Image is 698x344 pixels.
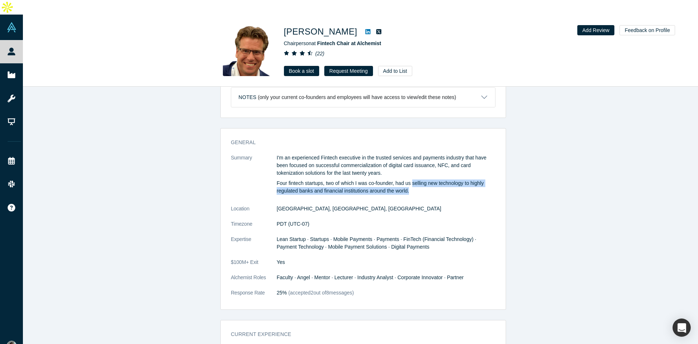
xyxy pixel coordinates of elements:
[277,179,496,195] p: Four fintech startups, two of which I was co-founder, had us selling new technology to highly reg...
[577,25,615,35] button: Add Review
[287,290,354,296] span: (accepted 2 out of 8 messages)
[231,274,277,289] dt: Alchemist Roles
[223,25,274,76] img: Hans Reisgies's Profile Image
[258,94,456,100] p: (only your current co-founders and employees will have access to view/edit these notes)
[231,205,277,220] dt: Location
[231,236,277,258] dt: Expertise
[324,66,373,76] button: Request Meeting
[277,236,476,250] span: Lean Startup · Startups · Mobile Payments · Payments · FinTech (Financial Technology) · Payment T...
[277,274,496,281] dd: Faculty · Angel · Mentor · Lecturer · Industry Analyst · Corporate Innovator · Partner
[317,40,381,46] a: Fintech Chair at Alchemist
[231,154,277,205] dt: Summary
[277,258,496,266] dd: Yes
[231,88,495,107] button: Notes (only your current co-founders and employees will have access to view/edit these notes)
[378,66,412,76] button: Add to List
[315,51,324,56] i: ( 22 )
[277,154,496,177] p: I'm an experienced Fintech executive in the trusted services and payments industry that have been...
[231,289,277,304] dt: Response Rate
[231,139,485,146] h3: General
[277,205,496,213] dd: [GEOGRAPHIC_DATA], [GEOGRAPHIC_DATA], [GEOGRAPHIC_DATA]
[619,25,675,35] button: Feedback on Profile
[231,331,485,338] h3: Current Experience
[231,258,277,274] dt: $100M+ Exit
[284,66,319,76] a: Book a slot
[7,22,17,32] img: Alchemist Vault Logo
[284,25,357,38] h1: [PERSON_NAME]
[231,220,277,236] dt: Timezone
[277,220,496,228] dd: PDT (UTC-07)
[277,290,287,296] span: 25%
[284,40,381,46] span: Chairperson at
[238,94,256,101] h3: Notes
